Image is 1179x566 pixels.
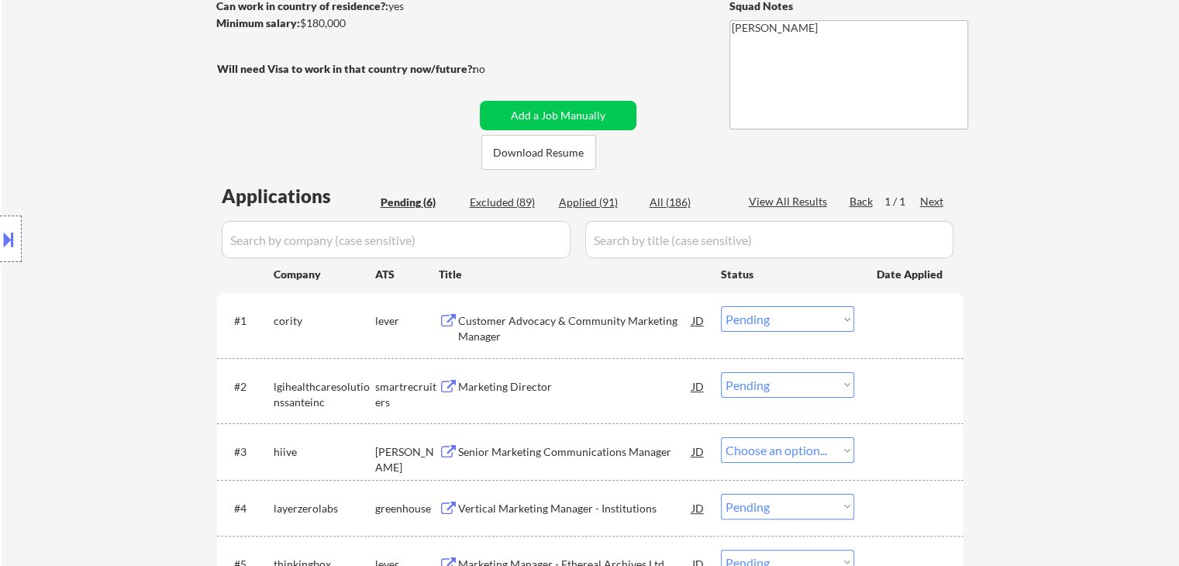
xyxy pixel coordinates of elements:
div: Applied (91) [559,195,636,210]
div: Status [721,260,854,288]
div: Pending (6) [381,195,458,210]
button: Add a Job Manually [480,101,636,130]
div: Back [850,194,874,209]
div: smartrecruiters [375,379,439,409]
div: View All Results [749,194,832,209]
button: Download Resume [481,135,596,170]
div: Company [274,267,375,282]
strong: Minimum salary: [216,16,300,29]
div: Title [439,267,706,282]
div: JD [691,437,706,465]
div: Marketing Director [458,379,692,395]
div: lever [375,313,439,329]
input: Search by title (case sensitive) [585,221,953,258]
div: JD [691,306,706,334]
div: hiive [274,444,375,460]
strong: Will need Visa to work in that country now/future?: [217,62,475,75]
div: Excluded (89) [470,195,547,210]
div: #4 [234,501,261,516]
div: Next [920,194,945,209]
div: Date Applied [877,267,945,282]
div: Senior Marketing Communications Manager [458,444,692,460]
div: cority [274,313,375,329]
div: JD [691,494,706,522]
div: #2 [234,379,261,395]
input: Search by company (case sensitive) [222,221,571,258]
div: layerzerolabs [274,501,375,516]
div: [PERSON_NAME] [375,444,439,475]
div: greenhouse [375,501,439,516]
div: JD [691,372,706,400]
div: ATS [375,267,439,282]
div: All (186) [650,195,727,210]
div: Applications [222,187,375,205]
div: $180,000 [216,16,474,31]
div: Vertical Marketing Manager - Institutions [458,501,692,516]
div: Customer Advocacy & Community Marketing Manager [458,313,692,343]
div: lgihealthcaresolutionssanteinc [274,379,375,409]
div: no [473,61,517,77]
div: 1 / 1 [884,194,920,209]
div: #3 [234,444,261,460]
